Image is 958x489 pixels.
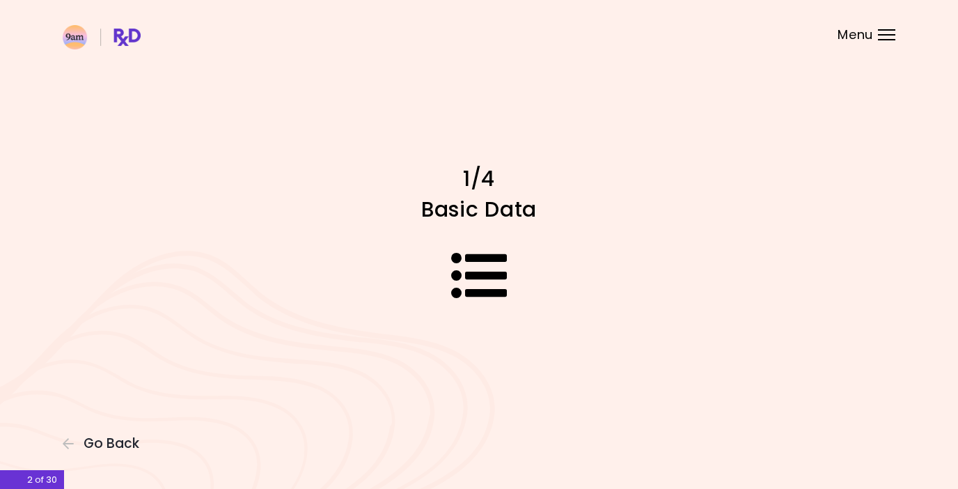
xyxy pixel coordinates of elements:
span: Go Back [84,436,139,451]
h1: 1/4 [235,165,723,192]
button: Go Back [63,436,146,451]
span: Menu [838,29,873,41]
img: RxDiet [63,25,141,49]
h1: Basic Data [235,196,723,223]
